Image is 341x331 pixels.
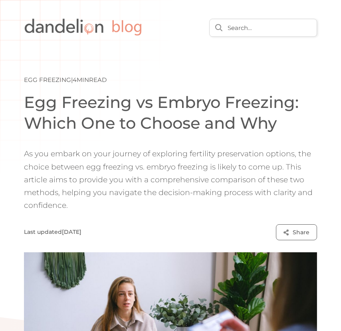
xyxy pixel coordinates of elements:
[77,76,107,84] div: min
[284,227,293,237] div: 
[73,76,77,84] div: 4
[71,76,73,84] div: |
[24,148,317,212] p: As you embark on your journey of exploring fertility preservation options, the choice between egg...
[209,19,317,37] input: Search…
[293,228,309,237] div: Share
[276,224,317,240] a: Share
[24,76,71,84] div: Egg Freezing
[62,228,81,235] div: [DATE]
[24,228,62,235] div: Last updated
[89,76,107,84] span: read
[24,92,317,134] h1: Egg Freezing vs Embryo Freezing: Which One to Choose and Why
